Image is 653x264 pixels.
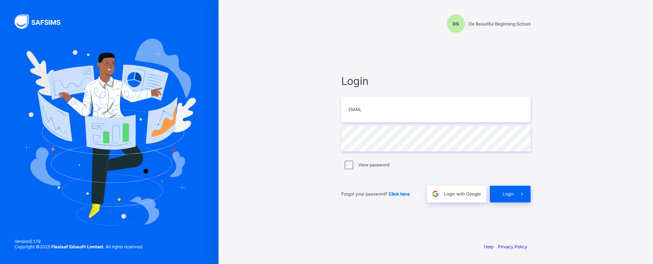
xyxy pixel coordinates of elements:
span: Copyright © 2025 All rights reserved. [15,244,143,249]
a: Help [484,244,493,249]
img: Hero Image [23,39,196,225]
span: DS [453,21,459,27]
span: Version 0.1.19 [15,239,143,244]
img: SAFSIMS Logo [15,15,69,29]
span: Login [503,191,514,197]
strong: Flexisaf Edusoft Limited. [51,244,105,249]
span: Login [341,75,531,87]
span: De Beautiful Beginning School [469,21,531,27]
a: Click here [389,191,410,197]
img: google.396cfc9801f0270233282035f929180a.svg [431,190,440,198]
span: Login with Google [444,191,481,197]
span: Forgot your password? [341,191,410,197]
label: View password [358,162,389,168]
a: Privacy Policy [498,244,527,249]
